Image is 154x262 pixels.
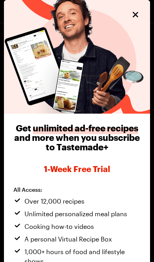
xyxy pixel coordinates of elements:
span: unlimited ad-free recipes [33,123,138,133]
span: Cooking how-to videos [24,222,94,231]
span: Unlimited personalized meal plans [24,209,127,219]
h2: All Access: [13,186,141,193]
span: 1-week Free Trial [13,164,141,174]
span: Over 12,000 recipes [24,196,85,206]
button: Close [130,9,141,20]
span: A personal Virtual Recipe Box [24,234,112,244]
h1: Get and more when you subscribe to Tastemade+ [13,123,141,152]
